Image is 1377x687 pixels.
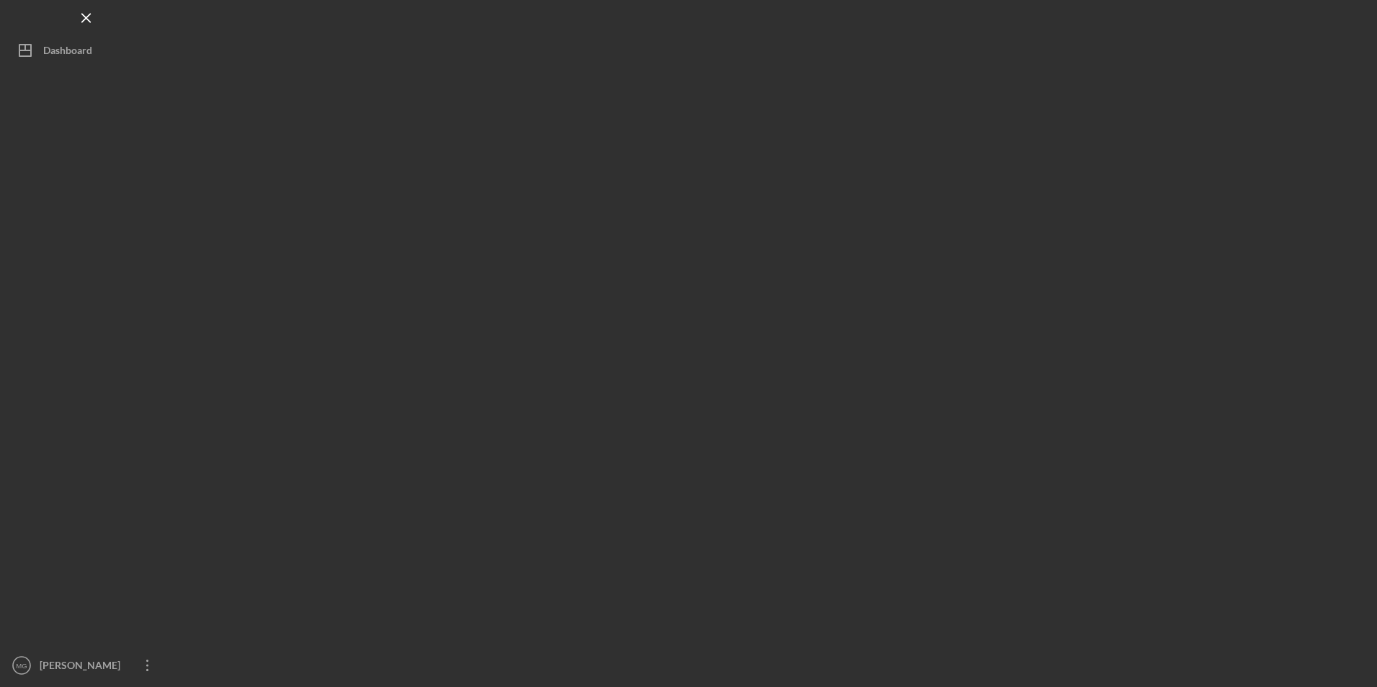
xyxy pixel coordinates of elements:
[43,36,92,68] div: Dashboard
[16,662,27,670] text: MG
[7,651,166,680] button: MG[PERSON_NAME]
[7,36,166,65] button: Dashboard
[36,651,130,683] div: [PERSON_NAME]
